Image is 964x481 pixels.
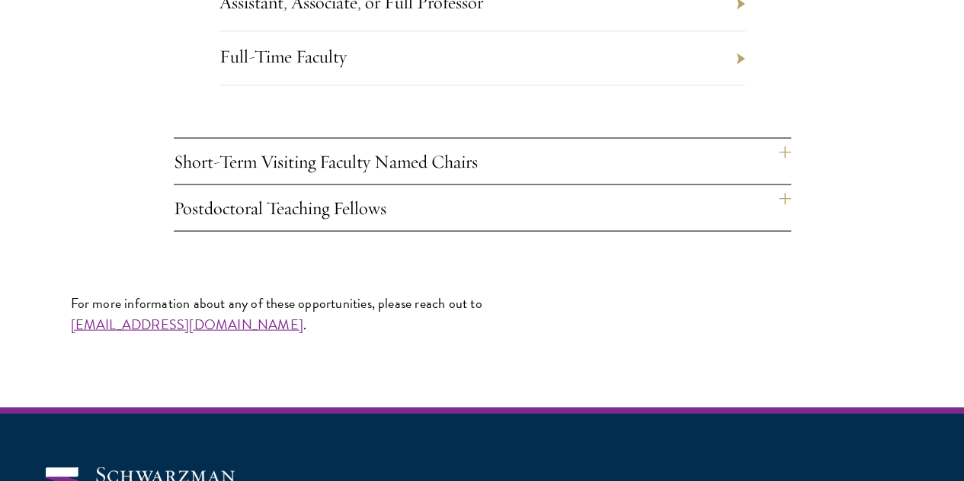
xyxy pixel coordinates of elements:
a: [EMAIL_ADDRESS][DOMAIN_NAME] [71,314,303,335]
h4: Postdoctoral Teaching Fellows [174,185,791,231]
a: Full-Time Faculty [219,45,347,68]
p: For more information about any of these opportunities, please reach out to . [71,293,894,335]
h4: Short-Term Visiting Faculty Named Chairs [174,139,791,184]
